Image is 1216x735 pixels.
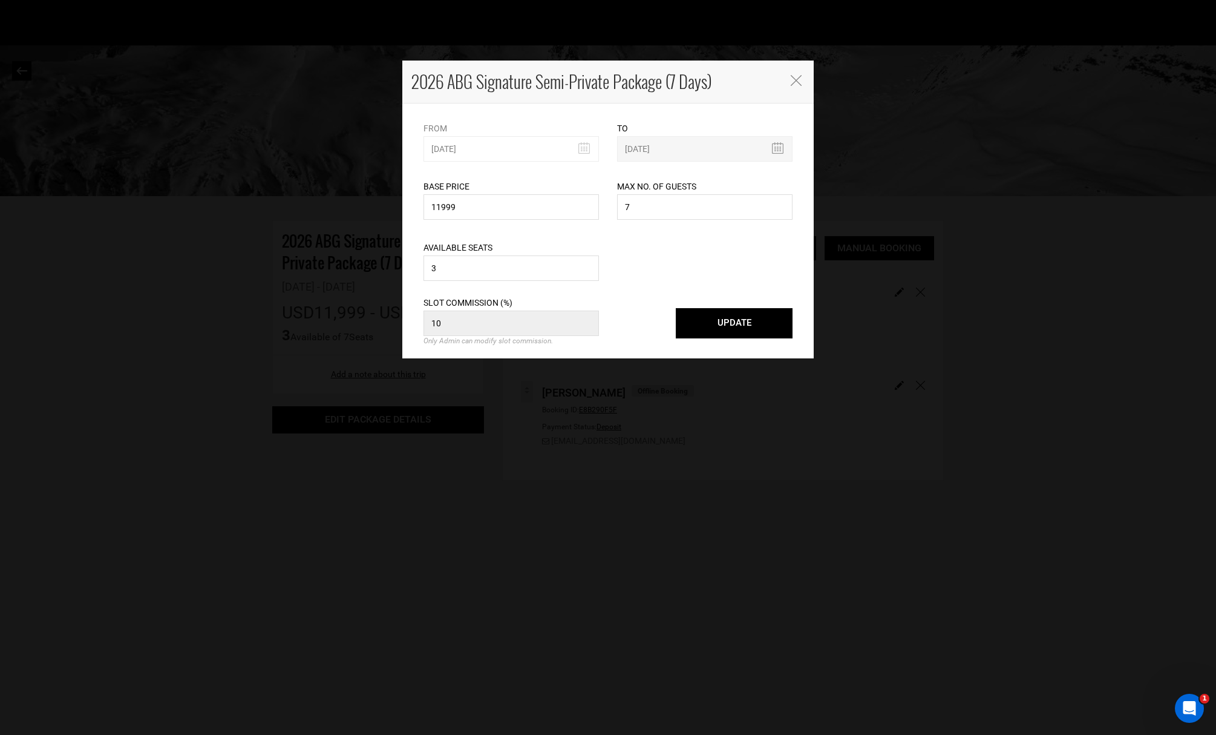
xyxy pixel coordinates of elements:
h4: 2026 ABG Signature Semi-Private Package (7 Days) [411,70,777,94]
iframe: Intercom live chat [1175,694,1204,723]
input: No. of guests [617,194,793,220]
span: Only Admin can modify slot commission. [423,337,553,345]
label: Slot Commission (%) [423,297,512,309]
label: Base Price [423,180,469,193]
button: UPDATE [676,308,793,338]
label: Max No. of Guests [617,180,696,193]
input: Available Seats [423,255,599,281]
input: Price [423,194,599,220]
label: To [617,122,628,134]
input: Slot Commission [423,311,599,336]
label: Available Seats [423,242,492,254]
span: 1 [1200,694,1209,704]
